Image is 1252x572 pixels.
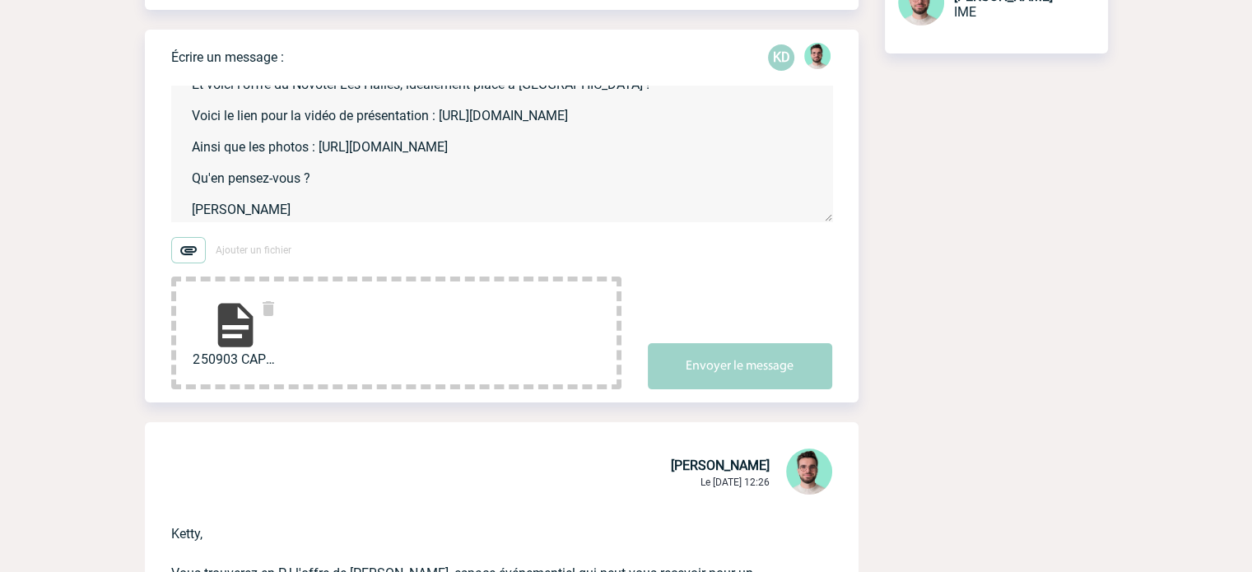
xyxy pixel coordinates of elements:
img: 121547-2.png [786,449,832,495]
button: Envoyer le message [648,343,832,389]
span: [PERSON_NAME] [671,458,770,473]
span: IME [954,4,976,20]
span: Ajouter un fichier [216,244,291,256]
img: delete.svg [258,299,278,319]
div: Ketty DANICAN [768,44,794,71]
p: KD [768,44,794,71]
div: Benjamin ROLAND [804,43,831,72]
span: Le [DATE] 12:26 [700,477,770,488]
img: 121547-2.png [804,43,831,69]
p: Écrire un message : [171,49,284,65]
span: 250903 CAPGEMINI CON... [193,351,278,367]
img: file-document.svg [209,299,262,351]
